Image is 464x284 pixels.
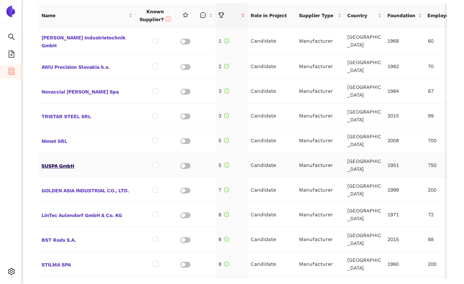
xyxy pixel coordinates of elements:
[140,9,171,22] span: Known Supplier?
[224,38,229,43] span: info-circle
[42,11,127,19] span: Name
[385,54,425,79] td: 1962
[42,210,132,219] span: LinTec Aulendorf GmbH & Co. KG
[296,153,344,178] td: Manufacturer
[218,162,229,168] span: 5
[296,28,344,54] td: Manufacturer
[224,237,229,242] span: info-circle
[296,252,344,276] td: Manufacturer
[218,212,229,217] span: 8
[224,64,229,69] span: info-circle
[42,111,132,120] span: TRISTAR STEEL SRL
[344,3,385,28] th: this column's title is Country,this column is sortable
[248,104,296,128] td: Candidate
[224,138,229,143] span: info-circle
[344,79,385,104] td: [GEOGRAPHIC_DATA]
[218,236,229,242] span: 8
[248,153,296,178] td: Candidate
[42,62,132,71] span: AWU Precision Slovakia k.s.
[224,187,229,192] span: info-circle
[218,88,229,94] span: 3
[344,104,385,128] td: [GEOGRAPHIC_DATA]
[385,3,425,28] th: this column's title is Foundation,this column is sortable
[385,28,425,54] td: 1968
[385,178,425,202] td: 1999
[248,3,296,28] th: Role in Project
[248,227,296,252] td: Candidate
[8,65,15,80] span: container
[248,178,296,202] td: Candidate
[344,178,385,202] td: [GEOGRAPHIC_DATA]
[385,252,425,276] td: 1960
[248,79,296,104] td: Candidate
[224,163,229,168] span: info-circle
[218,38,229,44] span: 1
[248,202,296,227] td: Candidate
[347,11,376,19] span: Country
[427,11,456,19] span: Employees
[296,178,344,202] td: Manufacturer
[296,202,344,227] td: Manufacturer
[224,88,229,93] span: info-circle
[296,128,344,153] td: Manufacturer
[165,16,171,22] span: info-circle
[248,54,296,79] td: Candidate
[296,54,344,79] td: Manufacturer
[42,185,132,194] span: GOLDEN ASIA INDUSTRIAL CO., LTD.
[195,3,216,28] th: this column is sortable
[42,235,132,244] span: BST Rods S.A.
[248,252,296,276] td: Candidate
[385,128,425,153] td: 2008
[387,11,416,19] span: Foundation
[224,113,229,118] span: info-circle
[299,11,336,19] span: Supplier Type
[344,227,385,252] td: [GEOGRAPHIC_DATA]
[218,113,229,119] span: 3
[296,104,344,128] td: Manufacturer
[42,32,132,49] span: [PERSON_NAME] Industrietechnik GmbH
[218,261,229,267] span: 8
[42,160,132,170] span: SUSPA GmbH
[218,12,224,18] span: trophy
[344,54,385,79] td: [GEOGRAPHIC_DATA]
[385,104,425,128] td: 2015
[248,128,296,153] td: Candidate
[296,3,344,28] th: this column's title is Supplier Type,this column is sortable
[8,31,15,45] span: search
[39,3,135,28] th: this column's title is Name,this column is sortable
[218,138,229,143] span: 5
[8,265,15,280] span: setting
[200,12,206,18] span: message
[183,12,188,18] span: star
[344,252,385,276] td: [GEOGRAPHIC_DATA]
[224,261,229,266] span: info-circle
[344,128,385,153] td: [GEOGRAPHIC_DATA]
[344,202,385,227] td: [GEOGRAPHIC_DATA]
[385,227,425,252] td: 2015
[224,212,229,217] span: info-circle
[344,28,385,54] td: [GEOGRAPHIC_DATA]
[385,79,425,104] td: 1984
[218,187,229,193] span: 7
[8,48,15,62] span: file-add
[344,153,385,178] td: [GEOGRAPHIC_DATA]
[42,86,132,96] span: Novacciai [PERSON_NAME] Spa
[248,28,296,54] td: Candidate
[42,136,132,145] span: Nimet SRL
[218,63,229,69] span: 2
[5,6,16,17] img: Logo
[385,153,425,178] td: 1951
[296,227,344,252] td: Manufacturer
[296,79,344,104] td: Manufacturer
[42,259,132,269] span: STILMA SPA
[385,202,425,227] td: 1971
